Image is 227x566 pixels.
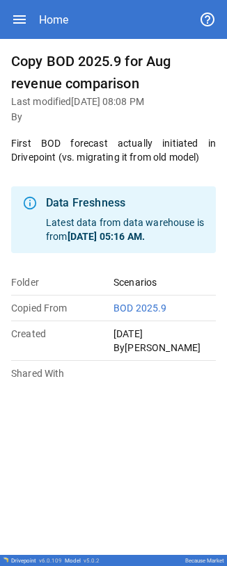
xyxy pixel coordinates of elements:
p: Created [11,327,113,341]
p: Scenarios [113,275,216,289]
h6: Last modified [DATE] 08:08 PM [11,95,216,110]
div: Because Market [185,558,224,564]
img: Drivepoint [3,557,8,563]
h6: By [11,110,216,125]
p: BOD 2025.9 [113,301,216,315]
p: Shared With [11,366,113,380]
b: [DATE] 05:16 AM . [68,231,145,242]
p: Latest data from data warehouse is from [46,216,205,243]
div: Data Freshness [46,195,205,211]
h6: Copy BOD 2025.9 for Aug revenue comparison [11,50,216,95]
p: [DATE] [113,327,216,341]
div: Home [39,13,68,26]
p: Folder [11,275,113,289]
p: First BOD forecast actually initiated in Drivepoint (vs. migrating it from old model) [11,136,216,164]
p: By [PERSON_NAME] [113,341,216,355]
p: Copied From [11,301,113,315]
span: v 6.0.109 [39,558,62,564]
div: Model [65,558,100,564]
div: Drivepoint [11,558,62,564]
span: v 5.0.2 [84,558,100,564]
